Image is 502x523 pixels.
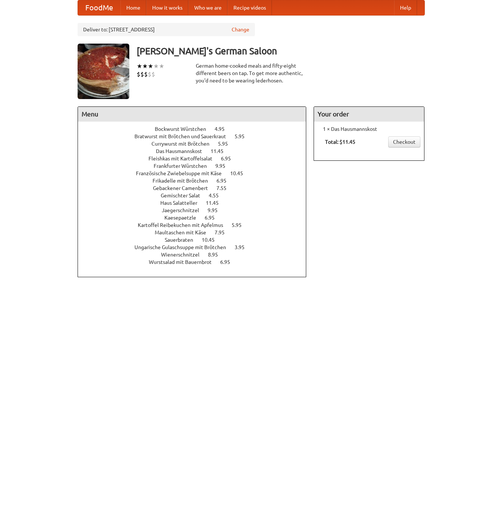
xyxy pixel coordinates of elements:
a: Checkout [388,136,420,147]
a: Frikadelle mit Brötchen 6.95 [153,178,240,184]
span: 6.95 [221,156,238,162]
img: angular.jpg [78,44,129,99]
div: German home-cooked meals and fifty-eight different beers on tap. To get more authentic, you'd nee... [196,62,307,84]
span: Maultaschen mit Käse [155,230,214,235]
a: Ungarische Gulaschsuppe mit Brötchen 3.95 [134,244,258,250]
span: Haus Salatteller [160,200,205,206]
span: Wurstsalad mit Bauernbrot [149,259,219,265]
a: Haus Salatteller 11.45 [160,200,232,206]
a: Gemischter Salat 4.55 [161,193,232,198]
span: Gebackener Camenbert [153,185,215,191]
li: ★ [153,62,159,70]
a: Maultaschen mit Käse 7.95 [155,230,238,235]
span: Jaegerschnitzel [162,207,206,213]
span: Bockwurst Würstchen [155,126,214,132]
span: Kartoffel Reibekuchen mit Apfelmus [138,222,230,228]
span: 9.95 [208,207,225,213]
h3: [PERSON_NAME]'s German Saloon [137,44,425,58]
span: 10.45 [202,237,222,243]
a: Home [120,0,146,15]
li: $ [151,70,155,78]
a: Gebackener Camenbert 7.55 [153,185,240,191]
span: 4.55 [209,193,226,198]
span: 10.45 [230,170,250,176]
span: 3.95 [235,244,252,250]
span: Das Hausmannskost [156,148,209,154]
li: ★ [142,62,148,70]
span: Gemischter Salat [161,193,208,198]
span: 5.95 [232,222,249,228]
div: Deliver to: [STREET_ADDRESS] [78,23,255,36]
a: Help [394,0,417,15]
span: 6.95 [220,259,238,265]
span: 8.95 [208,252,225,258]
span: Currywurst mit Brötchen [151,141,217,147]
li: $ [148,70,151,78]
a: Bockwurst Würstchen 4.95 [155,126,238,132]
h4: Menu [78,107,306,122]
a: Sauerbraten 10.45 [165,237,228,243]
li: $ [144,70,148,78]
a: Wurstsalad mit Bauernbrot 6.95 [149,259,244,265]
a: FoodMe [78,0,120,15]
li: $ [140,70,144,78]
span: 9.95 [215,163,233,169]
a: Das Hausmannskost 11.45 [156,148,237,154]
span: 11.45 [206,200,226,206]
li: 1 × Das Hausmannskost [318,125,420,133]
h4: Your order [314,107,424,122]
a: Wienerschnitzel 8.95 [161,252,232,258]
a: Kaesepaetzle 6.95 [164,215,228,221]
span: 6.95 [216,178,234,184]
span: 4.95 [215,126,232,132]
a: How it works [146,0,188,15]
a: Kartoffel Reibekuchen mit Apfelmus 5.95 [138,222,255,228]
span: 11.45 [211,148,231,154]
a: Jaegerschnitzel 9.95 [162,207,231,213]
a: Change [232,26,249,33]
a: Französische Zwiebelsuppe mit Käse 10.45 [136,170,257,176]
span: 5.95 [218,141,235,147]
a: Fleishkas mit Kartoffelsalat 6.95 [148,156,245,162]
a: Bratwurst mit Brötchen und Sauerkraut 5.95 [134,133,258,139]
li: $ [137,70,140,78]
span: 6.95 [205,215,222,221]
span: 5.95 [235,133,252,139]
span: Fleishkas mit Kartoffelsalat [148,156,220,162]
span: Französische Zwiebelsuppe mit Käse [136,170,229,176]
span: Sauerbraten [165,237,201,243]
a: Recipe videos [228,0,272,15]
li: ★ [148,62,153,70]
a: Frankfurter Würstchen 9.95 [154,163,239,169]
li: ★ [159,62,164,70]
span: Frankfurter Würstchen [154,163,214,169]
span: Bratwurst mit Brötchen und Sauerkraut [134,133,233,139]
a: Who we are [188,0,228,15]
span: Kaesepaetzle [164,215,204,221]
li: ★ [137,62,142,70]
span: 7.55 [216,185,234,191]
b: Total: $11.45 [325,139,355,145]
a: Currywurst mit Brötchen 5.95 [151,141,242,147]
span: 7.95 [215,230,232,235]
span: Ungarische Gulaschsuppe mit Brötchen [134,244,233,250]
span: Frikadelle mit Brötchen [153,178,215,184]
span: Wienerschnitzel [161,252,207,258]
